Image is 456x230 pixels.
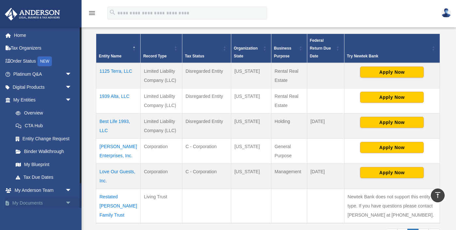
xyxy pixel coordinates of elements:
[9,171,78,184] a: Tax Due Dates
[231,163,271,189] td: [US_STATE]
[182,88,231,113] td: Disregarded Entity
[9,106,75,119] a: Overview
[441,8,451,18] img: User Pic
[360,167,424,178] button: Apply Now
[65,94,78,107] span: arrow_drop_down
[5,184,82,197] a: My Anderson Teamarrow_drop_down
[307,163,344,189] td: [DATE]
[182,63,231,88] td: Disregarded Entity
[9,158,78,171] a: My Blueprint
[65,81,78,94] span: arrow_drop_down
[274,46,291,58] span: Business Purpose
[360,67,424,78] button: Apply Now
[141,189,182,223] td: Living Trust
[307,34,344,63] th: Federal Return Due Date: Activate to sort
[271,34,307,63] th: Business Purpose: Activate to sort
[96,34,141,63] th: Entity Name: Activate to invert sorting
[96,189,141,223] td: Restated [PERSON_NAME] Family Trust
[182,163,231,189] td: C - Corporation
[231,63,271,88] td: [US_STATE]
[9,145,78,158] a: Binder Walkthrough
[141,113,182,138] td: Limited Liability Company (LLC)
[231,88,271,113] td: [US_STATE]
[231,113,271,138] td: [US_STATE]
[96,113,141,138] td: Best Life 1993, LLC
[65,197,78,210] span: arrow_drop_down
[141,163,182,189] td: Corporation
[360,117,424,128] button: Apply Now
[96,63,141,88] td: 1125 Terra, LLC
[99,54,121,58] span: Entity Name
[231,34,271,63] th: Organization State: Activate to sort
[360,92,424,103] button: Apply Now
[5,29,82,42] a: Home
[141,88,182,113] td: Limited Liability Company (LLC)
[5,42,82,55] a: Tax Organizers
[65,184,78,197] span: arrow_drop_down
[344,189,440,223] td: Newtek Bank does not support this entity type. If you have questions please contact [PERSON_NAME]...
[9,119,78,132] a: CTA Hub
[347,52,430,60] div: Try Newtek Bank
[65,68,78,81] span: arrow_drop_down
[141,63,182,88] td: Limited Liability Company (LLC)
[310,38,331,58] span: Federal Return Due Date
[271,163,307,189] td: Management
[231,138,271,163] td: [US_STATE]
[434,191,442,199] i: vertical_align_top
[141,138,182,163] td: Corporation
[5,54,82,68] a: Order StatusNEW
[143,54,167,58] span: Record Type
[182,34,231,63] th: Tax Status: Activate to sort
[182,113,231,138] td: Disregarded Entity
[185,54,205,58] span: Tax Status
[109,9,116,16] i: search
[96,138,141,163] td: [PERSON_NAME] Enterprises, Inc.
[234,46,258,58] span: Organization State
[344,34,440,63] th: Try Newtek Bank : Activate to sort
[5,68,82,81] a: Platinum Q&Aarrow_drop_down
[88,11,96,17] a: menu
[3,8,62,21] img: Anderson Advisors Platinum Portal
[271,113,307,138] td: Holding
[96,88,141,113] td: 1939 Alta, LLC
[5,94,78,107] a: My Entitiesarrow_drop_down
[271,63,307,88] td: Rental Real Estate
[96,163,141,189] td: Love Our Guests, Inc.
[88,9,96,17] i: menu
[141,34,182,63] th: Record Type: Activate to sort
[271,138,307,163] td: General Purpose
[271,88,307,113] td: Rental Real Estate
[9,132,78,145] a: Entity Change Request
[307,113,344,138] td: [DATE]
[182,138,231,163] td: C - Corporation
[38,56,52,66] div: NEW
[5,81,82,94] a: Digital Productsarrow_drop_down
[360,142,424,153] button: Apply Now
[431,189,445,202] a: vertical_align_top
[5,197,82,210] a: My Documentsarrow_drop_down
